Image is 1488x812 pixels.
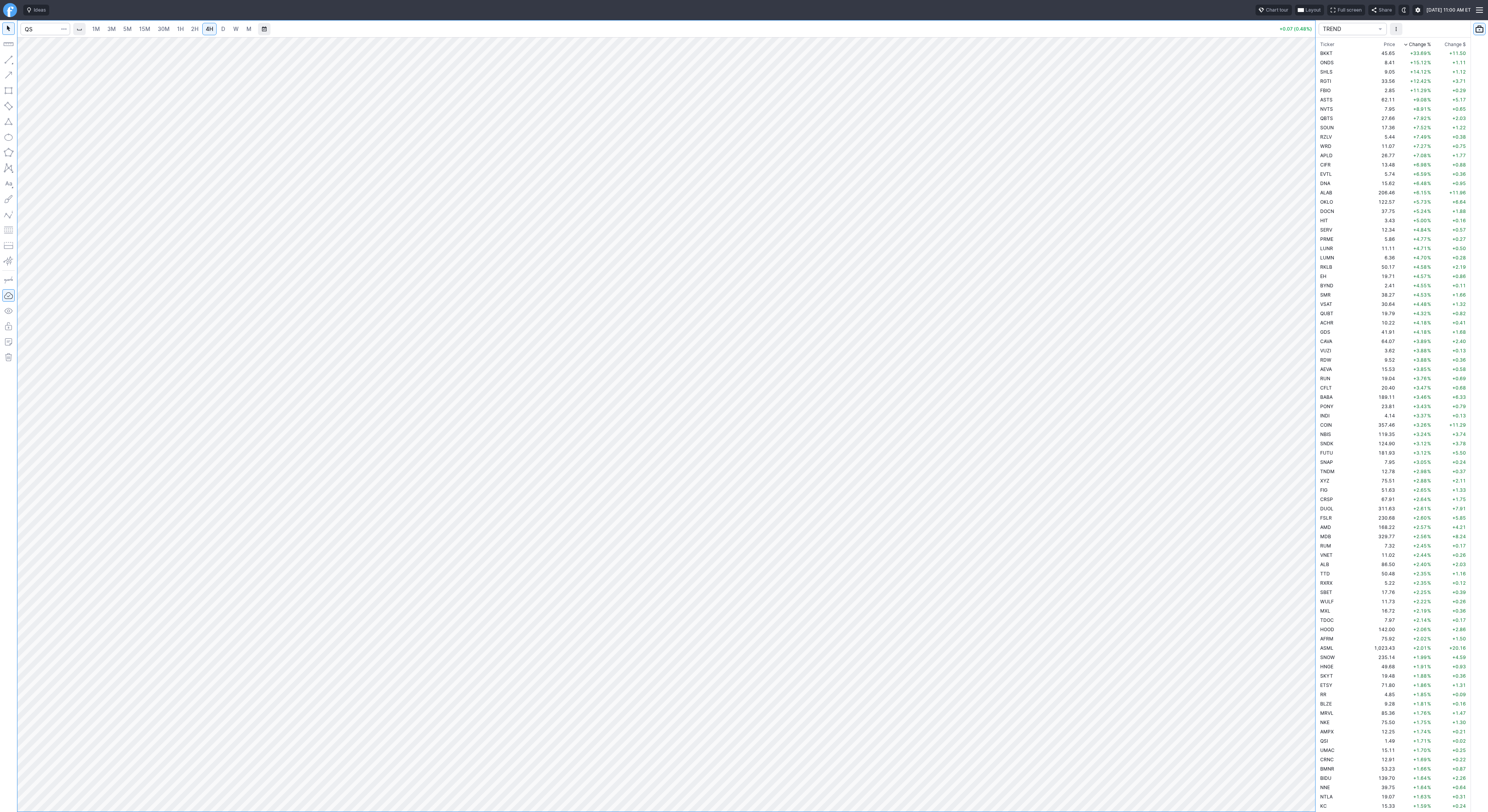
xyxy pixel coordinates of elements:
button: Line [2,53,15,66]
span: Share [1379,6,1392,14]
span: +0.11 [1452,283,1466,288]
td: 4.14 [1367,411,1397,420]
td: 7.95 [1367,104,1397,113]
span: CAVA [1320,338,1332,344]
span: +3.43 [1413,403,1427,409]
span: +0.41 [1452,320,1466,326]
td: 5.86 [1367,234,1397,244]
span: VUZI [1320,348,1331,354]
span: OKLO [1320,199,1333,205]
span: CFLT [1320,385,1332,391]
span: QUBT [1320,311,1333,316]
td: 5.74 [1367,169,1397,179]
td: 122.57 [1367,197,1397,206]
button: Share [1368,5,1395,15]
span: HIT [1320,218,1328,223]
div: Price [1384,41,1395,48]
span: DOCN [1320,208,1334,214]
td: 15.53 [1367,364,1397,374]
span: % [1427,329,1431,335]
span: Change $ [1445,41,1466,48]
a: 2H [188,23,202,35]
span: +11.96 [1449,190,1466,196]
span: +15.12 [1410,60,1427,65]
span: +6.98 [1413,162,1427,168]
span: VSAT [1320,301,1332,307]
span: +4.32 [1413,311,1427,316]
span: +11.29 [1410,88,1427,93]
span: +0.68 [1452,385,1466,391]
span: ASTS [1320,97,1333,103]
td: 357.46 [1367,420,1397,429]
span: % [1427,422,1431,428]
a: 30M [154,23,173,35]
span: % [1427,69,1431,75]
button: Interval [73,23,86,35]
span: +11.29 [1449,422,1466,428]
span: % [1427,357,1431,363]
span: % [1427,171,1431,177]
span: +3.12 [1413,450,1427,456]
span: % [1427,180,1431,186]
td: 13.48 [1367,160,1397,169]
span: % [1427,227,1431,233]
td: 11.11 [1367,244,1397,253]
button: Polygon [2,146,15,159]
span: % [1427,125,1431,130]
button: Position [2,239,15,252]
span: +0.82 [1452,311,1466,316]
span: +2.03 [1452,115,1466,121]
span: APLD [1320,153,1333,158]
button: Add note [2,336,15,348]
span: DNA [1320,180,1330,186]
span: +7.27 [1413,143,1427,149]
span: +4.58 [1413,264,1427,270]
span: FBIO [1320,88,1331,93]
span: % [1427,441,1431,446]
span: M [246,26,251,32]
span: +4.55 [1413,283,1427,288]
span: % [1427,162,1431,168]
span: +7.52 [1413,125,1427,130]
span: +4.57 [1413,273,1427,279]
span: % [1427,338,1431,344]
span: % [1427,50,1431,56]
span: +7.08 [1413,153,1427,158]
button: Ellipse [2,131,15,143]
span: +0.75 [1452,143,1466,149]
button: Mouse [2,22,15,35]
a: 1H [174,23,187,35]
span: % [1427,394,1431,400]
span: BABA [1320,394,1333,400]
a: D [217,23,229,35]
span: +0.58 [1452,366,1466,372]
span: +5.50 [1452,450,1466,456]
button: Fibonacci retracements [2,224,15,236]
td: 7.95 [1367,457,1397,467]
span: LUNR [1320,245,1333,251]
span: % [1427,320,1431,326]
span: SERV [1320,227,1332,233]
span: +0.86 [1452,273,1466,279]
td: 206.46 [1367,188,1397,197]
span: % [1427,88,1431,93]
span: +3.46 [1413,394,1427,400]
span: +0.36 [1452,357,1466,363]
button: Arrow [2,69,15,81]
span: FUTU [1320,450,1333,456]
td: 12.34 [1367,225,1397,234]
button: Hide drawings [2,305,15,317]
td: 62.11 [1367,95,1397,104]
button: portfolio-watchlist-select [1319,23,1387,35]
span: % [1427,264,1431,270]
span: PRME [1320,236,1333,242]
span: % [1427,469,1431,474]
span: +4.71 [1413,245,1427,251]
span: BYND [1320,283,1333,288]
span: +3.74 [1452,431,1466,437]
span: W [233,26,239,32]
span: SMR [1320,292,1331,298]
span: +0.13 [1452,348,1466,354]
button: Toggle dark mode [1398,5,1409,15]
span: +3.76 [1413,376,1427,381]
